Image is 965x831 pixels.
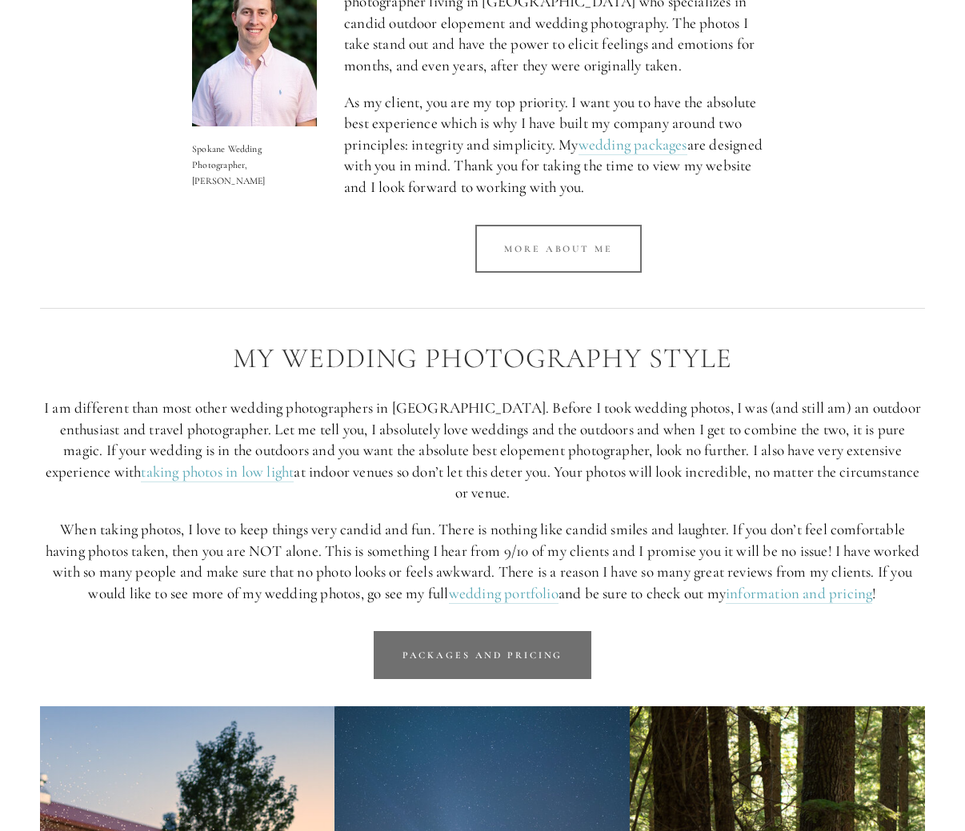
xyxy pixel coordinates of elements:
[40,519,925,604] p: When taking photos, I love to keep things very candid and fun. There is nothing like candid smile...
[40,398,925,504] p: I am different than most other wedding photographers in [GEOGRAPHIC_DATA]. Before I took wedding ...
[449,584,559,604] a: wedding portfolio
[192,141,317,189] p: Spokane Wedding Photographer, [PERSON_NAME]
[344,92,773,198] p: As my client, you are my top priority. I want you to have the absolute best experience which is w...
[141,462,294,482] a: taking photos in low light
[475,225,641,273] a: More about me
[726,584,872,604] a: information and pricing
[40,343,925,374] h2: My Wedding Photography Style
[579,135,687,155] a: wedding packages
[374,631,592,679] a: Packages and Pricing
